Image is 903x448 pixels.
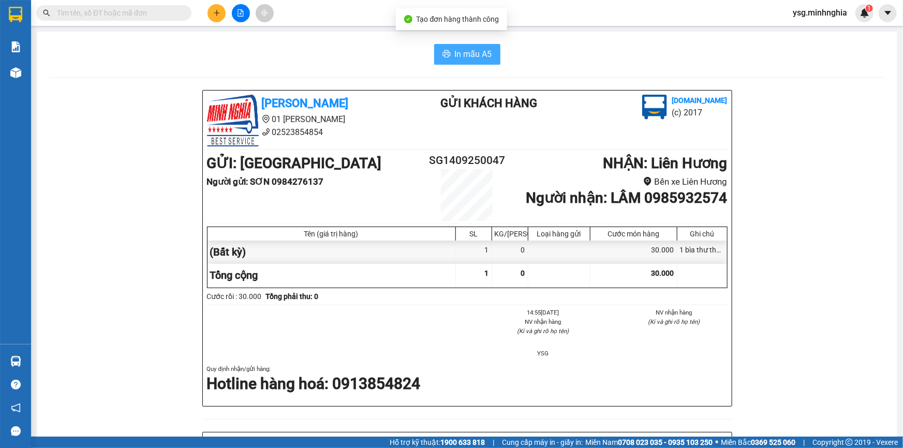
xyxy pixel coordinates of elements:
li: 01 [PERSON_NAME] [207,113,399,126]
b: GỬI : [GEOGRAPHIC_DATA] [207,155,382,172]
span: search [43,9,50,17]
img: warehouse-icon [10,356,21,367]
i: (Kí và ghi rõ họ tên) [648,318,700,325]
strong: Hotline hàng hoá: 0913854824 [207,375,421,393]
span: phone [262,128,270,136]
span: 0 [521,269,525,277]
div: 0 [492,241,528,264]
div: 1 [456,241,492,264]
li: 02523854854 [207,126,399,139]
b: Người nhận : LÂM 0985932574 [526,189,727,206]
img: solution-icon [10,41,21,52]
img: logo.jpg [642,95,667,120]
span: aim [261,9,268,17]
span: plus [213,9,220,17]
span: | [803,437,805,448]
b: NHẬN : Liên Hương [603,155,727,172]
div: KG/[PERSON_NAME] [495,230,525,238]
span: Tạo đơn hàng thành công [417,15,499,23]
span: 30.000 [652,269,674,277]
span: copyright [846,439,853,446]
i: (Kí và ghi rõ họ tên) [517,327,569,335]
b: [PERSON_NAME] [262,97,349,110]
span: check-circle [404,15,412,23]
div: Cước rồi : 30.000 [207,291,262,302]
span: ⚪️ [715,440,718,444]
span: | [493,437,494,448]
li: NV nhận hàng [490,317,597,326]
div: 1 bìa thư thẻ nhớ [677,241,727,264]
div: Loại hàng gửi [531,230,587,238]
span: Cung cấp máy in - giấy in: [502,437,583,448]
span: notification [11,403,21,413]
span: In mẫu A5 [455,48,492,61]
span: Hỗ trợ kỹ thuật: [390,437,485,448]
div: (Bất kỳ) [208,241,456,264]
h2: SG1409250047 [424,152,511,169]
input: Tìm tên, số ĐT hoặc mã đơn [57,7,179,19]
li: (c) 2017 [672,106,728,119]
span: message [11,426,21,436]
button: printerIn mẫu A5 [434,44,500,65]
b: Tổng phải thu: 0 [266,292,319,301]
span: 1 [485,269,489,277]
strong: 0369 525 060 [751,438,795,446]
sup: 1 [866,5,873,12]
li: Bến xe Liên Hương [510,175,727,189]
span: Miền Bắc [721,437,795,448]
button: caret-down [879,4,897,22]
img: icon-new-feature [860,8,869,18]
strong: 0708 023 035 - 0935 103 250 [618,438,713,446]
b: [DOMAIN_NAME] [672,96,728,104]
div: Ghi chú [680,230,724,238]
span: ysg.minhnghia [784,6,855,19]
div: Cước món hàng [593,230,674,238]
li: NV nhận hàng [621,308,728,317]
b: Người gửi : SƠN 0984276137 [207,176,324,187]
span: environment [262,115,270,123]
span: printer [442,50,451,59]
button: file-add [232,4,250,22]
span: question-circle [11,380,21,390]
li: YSG [490,349,597,358]
button: plus [208,4,226,22]
li: 14:55[DATE] [490,308,597,317]
img: logo.jpg [207,95,259,146]
button: aim [256,4,274,22]
div: 30.000 [590,241,677,264]
div: Tên (giá trị hàng) [210,230,453,238]
span: caret-down [883,8,893,18]
img: warehouse-icon [10,67,21,78]
img: logo-vxr [9,7,22,22]
strong: 1900 633 818 [440,438,485,446]
div: Quy định nhận/gửi hàng : [207,364,728,395]
span: environment [643,177,652,186]
span: Tổng cộng [210,269,258,281]
span: 1 [867,5,871,12]
span: Miền Nam [585,437,713,448]
b: Gửi khách hàng [440,97,537,110]
span: file-add [237,9,244,17]
div: SL [458,230,489,238]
